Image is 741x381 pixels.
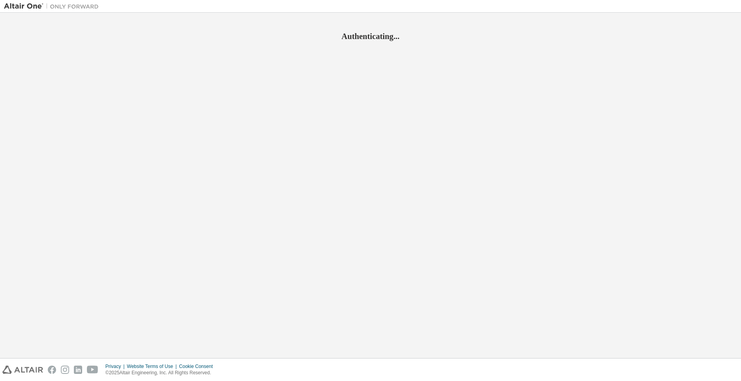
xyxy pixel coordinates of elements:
img: altair_logo.svg [2,366,43,374]
h2: Authenticating... [4,31,737,41]
img: youtube.svg [87,366,98,374]
div: Privacy [105,363,127,370]
img: linkedin.svg [74,366,82,374]
img: instagram.svg [61,366,69,374]
p: © 2025 Altair Engineering, Inc. All Rights Reserved. [105,370,218,376]
div: Cookie Consent [179,363,217,370]
img: Altair One [4,2,103,10]
div: Website Terms of Use [127,363,179,370]
img: facebook.svg [48,366,56,374]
